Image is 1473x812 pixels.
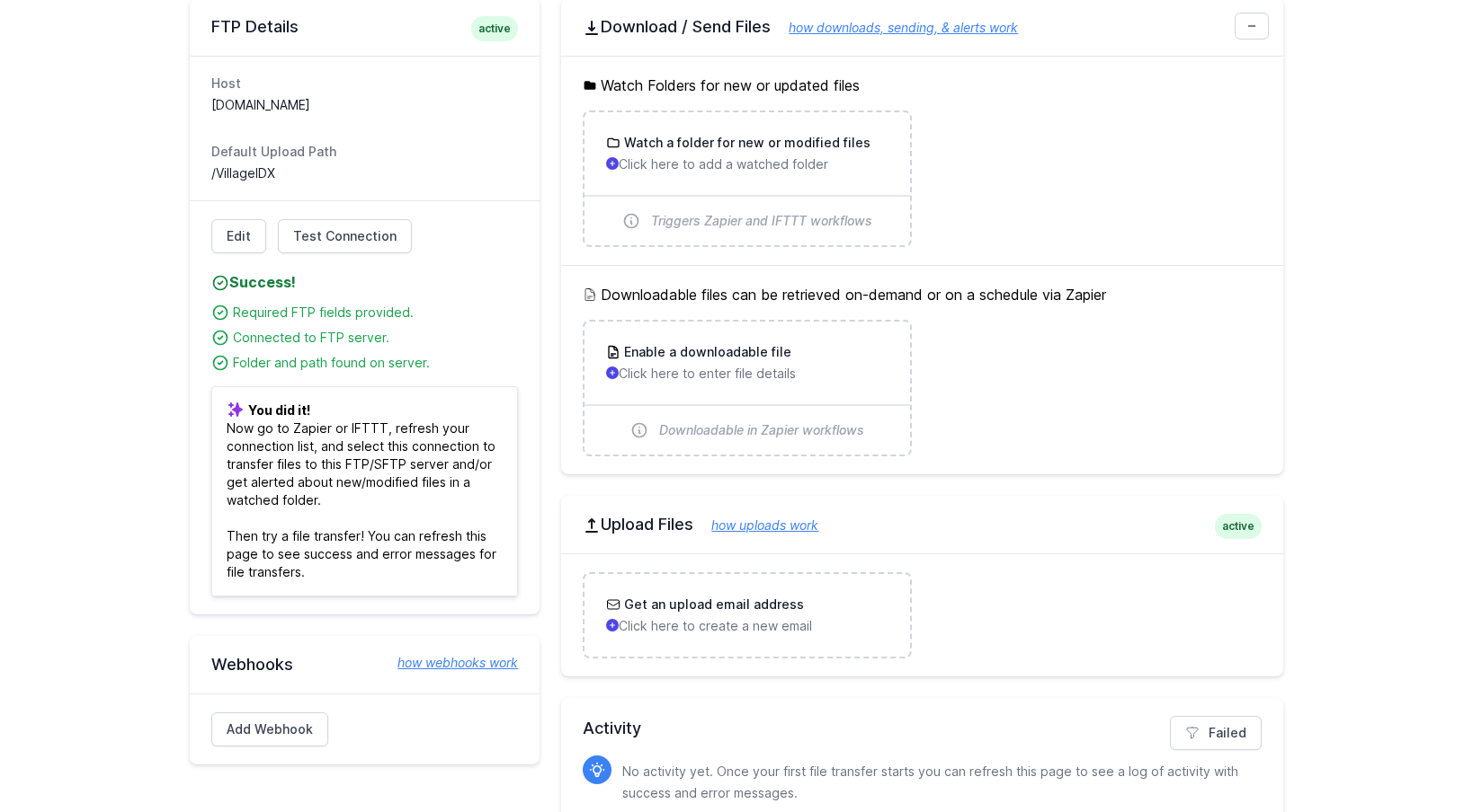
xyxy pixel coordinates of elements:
[620,134,870,152] h3: Watch a folder for new or modified files
[278,219,412,253] a: Test Connection
[606,617,888,635] p: Click here to create a new email
[233,354,518,372] div: Folder and path found on server.
[583,284,1262,305] h5: Downloadable files can be retrieved on-demand or on a schedule via Zapier
[585,574,909,657] a: Get an upload email address Click here to create a new email
[211,143,518,161] dt: Default Upload Path
[233,329,518,347] div: Connected to FTP server.
[620,343,791,361] h3: Enable a downloadable file
[651,212,872,230] span: Triggers Zapier and IFTTT workflows
[248,402,310,418] b: You did it!
[1215,514,1262,539] span: active
[211,712,328,746] a: Add Webhook
[583,16,1262,38] h2: Download / Send Files
[606,155,888,173] p: Click here to add a watched folder
[211,96,518,114] dd: [DOMAIN_NAME]
[211,75,518,93] dt: Host
[771,20,1018,35] a: how downloads, sending, & alerts work
[211,654,518,675] h2: Webhooks
[211,386,518,596] p: Now go to Zapier or IFTTT, refresh your connection list, and select this connection to transfer f...
[1170,716,1262,750] a: Failed
[1383,722,1451,790] iframe: Drift Widget Chat Controller
[379,654,518,672] a: how webhooks work
[693,517,818,533] a: how uploads work
[471,16,518,41] span: active
[293,227,397,245] span: Test Connection
[211,164,518,182] dd: /VillageIDX
[659,421,864,439] span: Downloadable in Zapier workflows
[583,716,1262,741] h2: Activity
[211,219,266,253] a: Edit
[585,112,909,245] a: Watch a folder for new or modified files Click here to add a watched folder Triggers Zapier and I...
[233,304,518,322] div: Required FTP fields provided.
[211,16,518,38] h2: FTP Details
[583,514,1262,535] h2: Upload Files
[606,365,888,383] p: Click here to enter file details
[585,322,909,455] a: Enable a downloadable file Click here to enter file details Downloadable in Zapier workflows
[583,75,1262,96] h5: Watch Folders for new or updated files
[211,271,518,293] h4: Success!
[620,596,804,613] h3: Get an upload email address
